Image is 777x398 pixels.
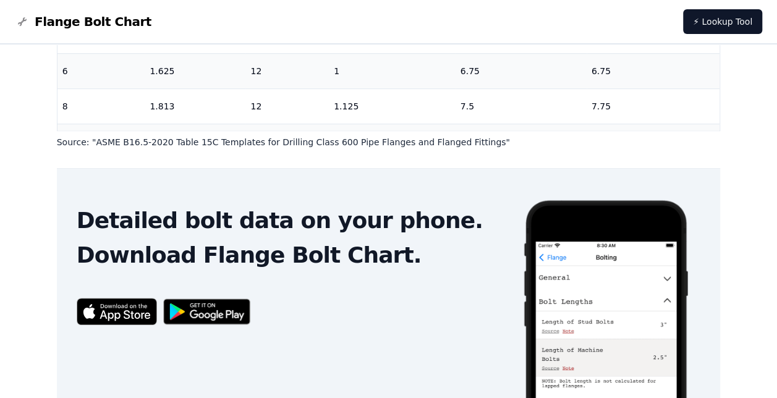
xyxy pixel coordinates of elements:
[15,14,30,29] img: Flange Bolt Chart Logo
[329,53,456,88] td: 1
[145,53,245,88] td: 1.625
[587,53,720,88] td: 6.75
[35,13,151,30] span: Flange Bolt Chart
[329,124,456,159] td: 1.25
[456,124,587,159] td: 8.5
[15,13,151,30] a: Flange Bolt Chart LogoFlange Bolt Chart
[57,53,145,88] td: 6
[77,208,503,233] h2: Detailed bolt data on your phone.
[57,136,721,148] p: Source: " ASME B16.5-2020 Table 15C Templates for Drilling Class 600 Pipe Flanges and Flanged Fit...
[245,53,329,88] td: 12
[587,124,720,159] td: 8.5
[456,88,587,124] td: 7.5
[587,88,720,124] td: 7.75
[77,298,157,324] img: App Store badge for the Flange Bolt Chart app
[245,124,329,159] td: 16
[77,243,503,268] h2: Download Flange Bolt Chart.
[456,53,587,88] td: 6.75
[57,88,145,124] td: 8
[145,124,245,159] td: 2
[683,9,762,34] a: ⚡ Lookup Tool
[145,88,245,124] td: 1.813
[245,88,329,124] td: 12
[329,88,456,124] td: 1.125
[57,124,145,159] td: 10
[157,292,257,331] img: Get it on Google Play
